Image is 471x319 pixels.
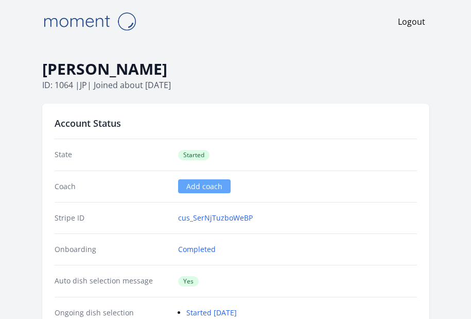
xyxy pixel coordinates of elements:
[178,244,216,255] a: Completed
[38,8,141,35] img: Moment
[178,150,210,160] span: Started
[55,244,170,255] dt: Onboarding
[42,59,429,79] h1: [PERSON_NAME]
[80,79,87,91] span: jp
[55,276,170,287] dt: Auto dish selection message
[55,181,170,192] dt: Coach
[55,116,417,130] h2: Account Status
[178,213,253,223] a: cus_SerNjTuzboWeBP
[178,276,199,287] span: Yes
[55,149,170,160] dt: State
[186,308,237,317] a: Started [DATE]
[55,213,170,223] dt: Stripe ID
[178,179,231,193] a: Add coach
[42,79,429,91] p: ID: 1064 | | Joined about [DATE]
[398,15,425,28] a: Logout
